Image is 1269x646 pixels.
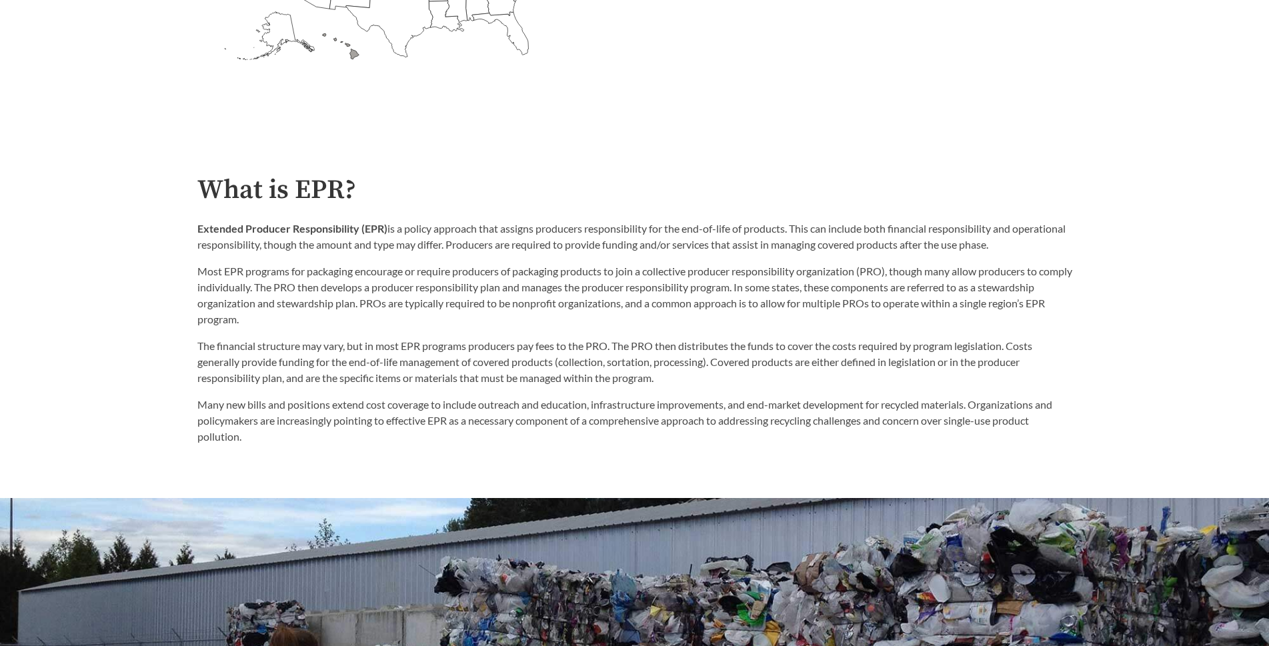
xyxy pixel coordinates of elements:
strong: Extended Producer Responsibility (EPR) [197,222,387,235]
p: is a policy approach that assigns producers responsibility for the end-of-life of products. This ... [197,221,1072,253]
p: Many new bills and positions extend cost coverage to include outreach and education, infrastructu... [197,397,1072,445]
h2: What is EPR? [197,175,1072,205]
p: Most EPR programs for packaging encourage or require producers of packaging products to join a co... [197,263,1072,327]
p: The financial structure may vary, but in most EPR programs producers pay fees to the PRO. The PRO... [197,338,1072,386]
